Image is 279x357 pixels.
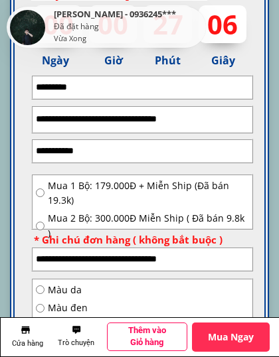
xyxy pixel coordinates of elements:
h1: Trò chuyện [54,337,98,349]
div: [PERSON_NAME] - 0936245*** [54,10,203,21]
span: Màu đen [48,301,94,315]
p: Mua Ngay [192,322,270,351]
h1: Thêm vào Giỏ hàng [116,324,179,348]
span: Mua 2 Bộ: 300.000Đ Miễn Ship ( Đã bán 9.8k ) [48,211,248,241]
span: Màu da [48,283,94,297]
h3: Giây [211,52,235,70]
h3: Phút [155,52,183,70]
h1: Cửa hàng [9,338,46,350]
div: * Ghi chú đơn hàng ( không bắt buộc ) [34,232,246,248]
div: Đã đặt hàng [54,21,203,33]
h3: Giờ [104,52,127,70]
span: Mua 1 Bộ: 179.000Đ + Miễn Ship (Đã bán 19.3k) [48,178,248,208]
h3: Ngày [42,52,74,70]
div: Vừa Xong [54,33,86,44]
